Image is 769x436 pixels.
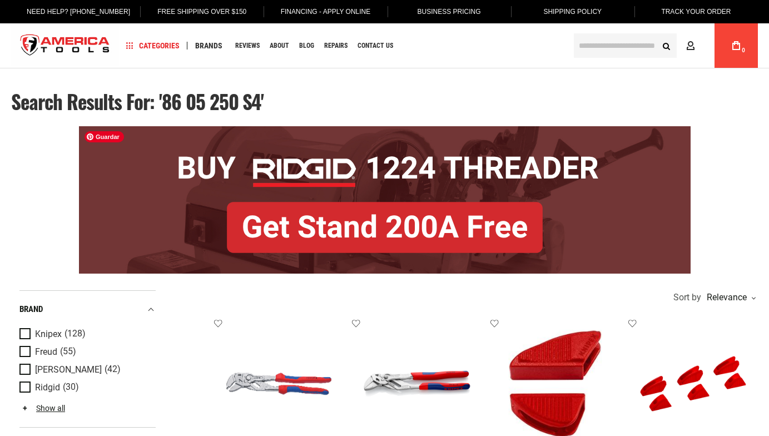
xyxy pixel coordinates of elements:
a: Ridgid (30) [19,381,153,394]
a: 0 [726,23,747,68]
span: Guardar [85,131,124,142]
a: Freud (55) [19,346,153,358]
a: Reviews [230,38,265,53]
a: Show all [19,404,65,413]
span: (42) [105,365,121,374]
img: America Tools [11,25,119,67]
span: [PERSON_NAME] [35,365,102,375]
span: Sort by [673,293,701,302]
a: Repairs [319,38,353,53]
a: Knipex (128) [19,328,153,340]
div: Brand [19,302,156,317]
span: Reviews [235,42,260,49]
span: Categories [126,42,180,49]
span: Knipex [35,329,62,339]
span: 0 [742,47,745,53]
a: Categories [121,38,185,53]
span: (128) [65,329,86,339]
a: Brands [190,38,227,53]
span: (55) [60,347,76,356]
span: Brands [195,42,222,49]
button: Search [656,35,677,56]
a: Blog [294,38,319,53]
a: BOGO: Buy RIDGID® 1224 Threader, Get Stand 200A Free! [79,126,691,135]
img: BOGO: Buy RIDGID® 1224 Threader, Get Stand 200A Free! [79,126,691,274]
div: Relevance [704,293,755,302]
span: About [270,42,289,49]
a: [PERSON_NAME] (42) [19,364,153,376]
a: store logo [11,25,119,67]
span: Search results for: '86 05 250 S4' [11,87,264,116]
a: Contact Us [353,38,398,53]
a: About [265,38,294,53]
span: Repairs [324,42,348,49]
span: Ridgid [35,383,60,393]
span: Blog [299,42,314,49]
span: Freud [35,347,57,357]
span: (30) [63,383,79,392]
span: Shipping Policy [543,8,602,16]
span: Contact Us [358,42,393,49]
